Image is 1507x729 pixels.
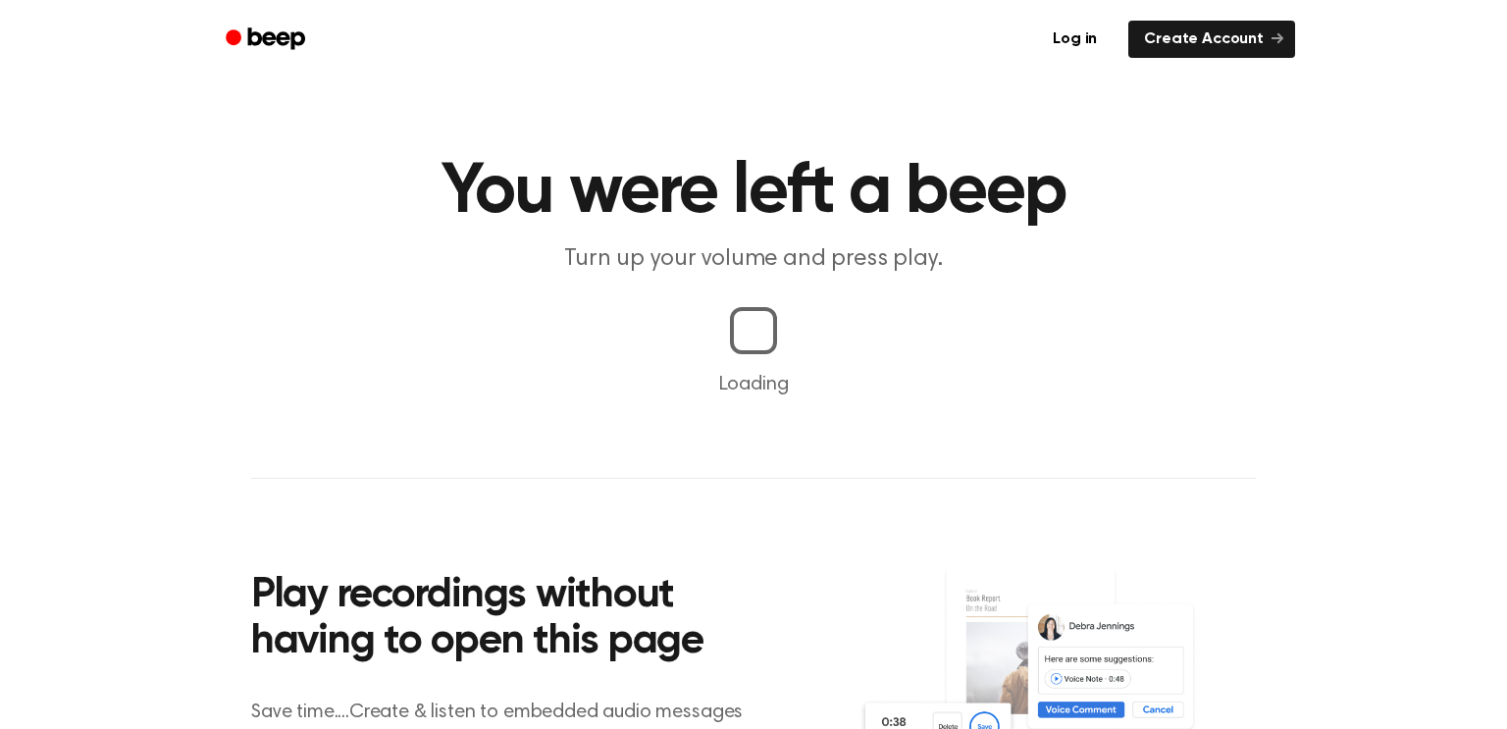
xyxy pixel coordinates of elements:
[212,21,323,59] a: Beep
[377,243,1130,276] p: Turn up your volume and press play.
[251,157,1256,228] h1: You were left a beep
[1128,21,1295,58] a: Create Account
[1033,17,1117,62] a: Log in
[251,573,780,666] h2: Play recordings without having to open this page
[24,370,1483,399] p: Loading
